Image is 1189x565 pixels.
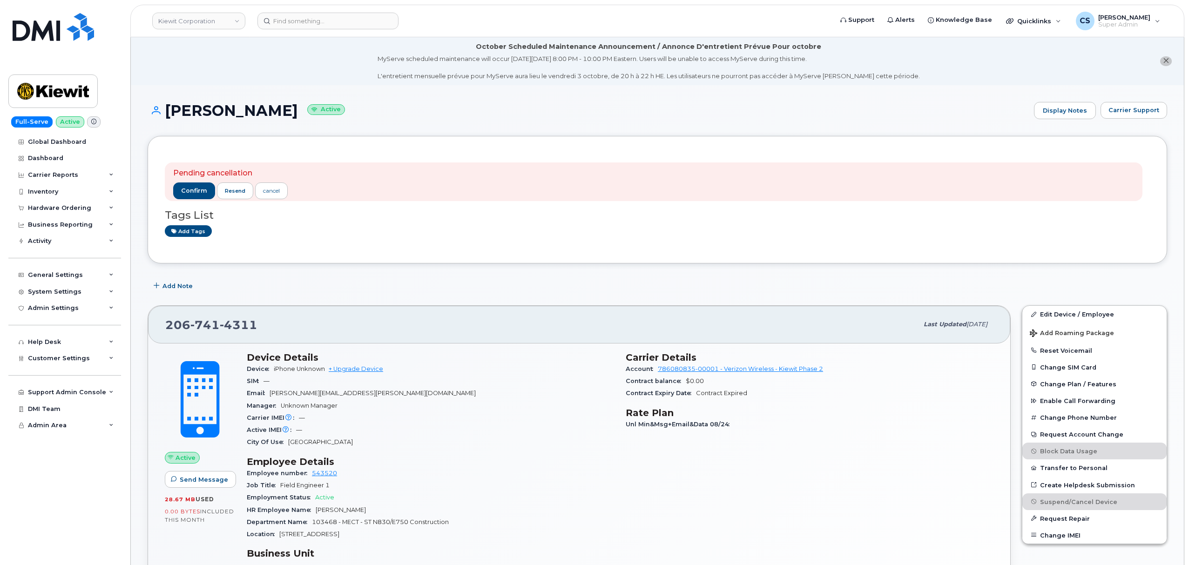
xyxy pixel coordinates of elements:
button: Transfer to Personal [1022,459,1167,476]
span: used [196,496,214,503]
span: — [263,377,270,384]
span: Enable Call Forwarding [1040,397,1115,404]
span: [DATE] [966,321,987,328]
span: — [296,426,302,433]
span: Device [247,365,274,372]
button: Change Phone Number [1022,409,1167,426]
button: close notification [1160,56,1172,66]
span: Contract Expired [696,390,747,397]
span: SIM [247,377,263,384]
h3: Device Details [247,352,615,363]
button: Change Plan / Features [1022,376,1167,392]
a: + Upgrade Device [329,365,383,372]
h3: Rate Plan [626,407,993,418]
span: 741 [190,318,220,332]
a: 543520 [312,470,337,477]
span: Add Note [162,282,193,290]
button: Change SIM Card [1022,359,1167,376]
h3: Tags List [165,209,1150,221]
div: cancel [263,187,280,195]
a: 786080835-00001 - Verizon Wireless - Kiewit Phase 2 [658,365,823,372]
span: [GEOGRAPHIC_DATA] [288,438,353,445]
button: Suspend/Cancel Device [1022,493,1167,510]
h3: Carrier Details [626,352,993,363]
button: Send Message [165,471,236,488]
h1: [PERSON_NAME] [148,102,1029,119]
button: Add Note [148,277,201,294]
small: Active [307,104,345,115]
span: Employment Status [247,494,315,501]
iframe: Messenger Launcher [1148,525,1182,558]
h3: Business Unit [247,548,615,559]
button: Add Roaming Package [1022,323,1167,342]
span: Employee number [247,470,312,477]
span: City Of Use [247,438,288,445]
h3: Employee Details [247,456,615,467]
span: Job Title [247,482,280,489]
span: Active IMEI [247,426,296,433]
span: Send Message [180,475,228,484]
a: cancel [255,182,288,199]
span: Account [626,365,658,372]
div: MyServe scheduled maintenance will occur [DATE][DATE] 8:00 PM - 10:00 PM Eastern. Users will be u... [378,54,920,81]
span: $0.00 [686,377,704,384]
span: iPhone Unknown [274,365,325,372]
span: 28.67 MB [165,496,196,503]
span: Carrier Support [1108,106,1159,114]
span: resend [225,187,245,195]
button: Block Data Usage [1022,443,1167,459]
span: Active [315,494,334,501]
span: Department Name [247,518,312,525]
a: Edit Device / Employee [1022,306,1167,323]
p: Pending cancellation [173,168,288,179]
button: confirm [173,182,215,199]
button: Request Repair [1022,510,1167,527]
span: [PERSON_NAME][EMAIL_ADDRESS][PERSON_NAME][DOMAIN_NAME] [270,390,476,397]
span: 206 [165,318,257,332]
span: — [299,414,305,421]
span: Change Plan / Features [1040,380,1116,387]
span: included this month [165,508,234,523]
span: HR Employee Name [247,506,316,513]
a: Add tags [165,225,212,237]
span: Suspend/Cancel Device [1040,498,1117,505]
button: Reset Voicemail [1022,342,1167,359]
span: 103468 - MECT - ST N830/E750 Construction [312,518,449,525]
span: Contract balance [626,377,686,384]
span: Unknown Manager [281,402,338,409]
button: Request Account Change [1022,426,1167,443]
span: Unl Min&Msg+Email&Data 08/24 [626,421,734,428]
span: Last updated [924,321,966,328]
span: Carrier IMEI [247,414,299,421]
button: resend [217,182,253,199]
span: Field Engineer 1 [280,482,330,489]
a: Display Notes [1034,102,1096,120]
span: Location [247,531,279,538]
span: 4311 [220,318,257,332]
button: Carrier Support [1101,102,1167,119]
a: Create Helpdesk Submission [1022,477,1167,493]
span: [PERSON_NAME] [316,506,366,513]
span: [STREET_ADDRESS] [279,531,339,538]
span: confirm [181,187,207,195]
span: 0.00 Bytes [165,508,200,515]
span: Contract Expiry Date [626,390,696,397]
span: Email [247,390,270,397]
span: Manager [247,402,281,409]
button: Change IMEI [1022,527,1167,544]
span: Add Roaming Package [1030,330,1114,338]
button: Enable Call Forwarding [1022,392,1167,409]
div: October Scheduled Maintenance Announcement / Annonce D'entretient Prévue Pour octobre [476,42,821,52]
span: Active [176,453,196,462]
